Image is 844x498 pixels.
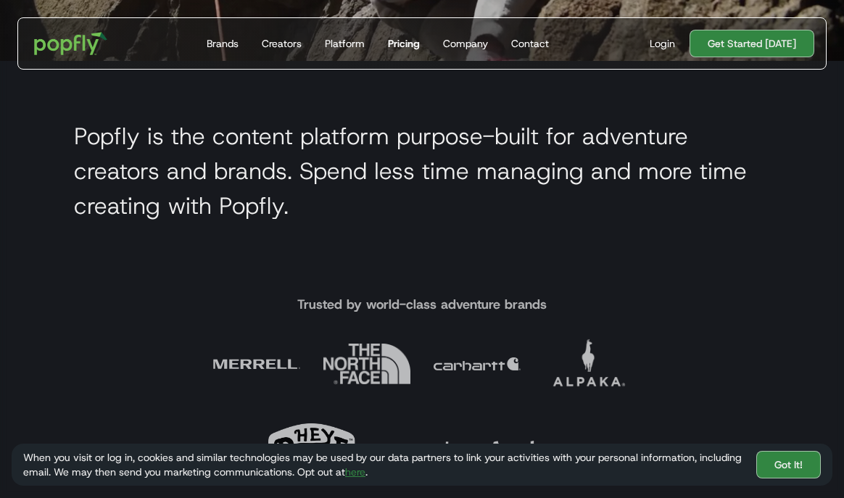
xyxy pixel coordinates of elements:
a: Company [437,18,494,69]
a: Get Started [DATE] [690,30,814,57]
h2: Popfly is the content platform purpose-built for adventure creators and brands. Spend less time m... [74,119,770,223]
h4: Trusted by world-class adventure brands [297,296,547,313]
div: Brands [207,36,239,51]
a: Pricing [382,18,426,69]
div: Pricing [388,36,420,51]
div: Creators [262,36,302,51]
a: Login [644,36,681,51]
a: here [345,465,365,478]
a: Brands [201,18,244,69]
div: When you visit or log in, cookies and similar technologies may be used by our data partners to li... [23,450,745,479]
a: Contact [505,18,555,69]
a: Got It! [756,451,821,478]
a: Creators [256,18,307,69]
div: Contact [511,36,549,51]
div: Login [650,36,675,51]
a: Platform [319,18,371,69]
div: Platform [325,36,365,51]
a: home [24,22,117,65]
div: Company [443,36,488,51]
